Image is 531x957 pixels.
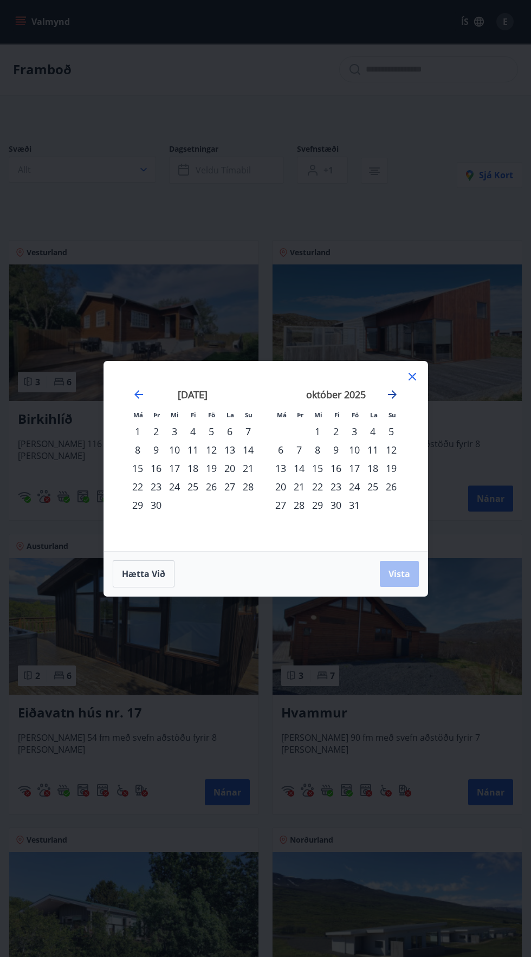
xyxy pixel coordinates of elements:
div: 22 [308,477,327,496]
td: Choose miðvikudagur, 22. október 2025 as your check-in date. It’s available. [308,477,327,496]
div: 5 [382,422,400,441]
div: 24 [165,477,184,496]
div: 1 [128,422,147,441]
div: 8 [128,441,147,459]
td: Choose laugardagur, 13. september 2025 as your check-in date. It’s available. [221,441,239,459]
div: 29 [308,496,327,514]
div: 27 [221,477,239,496]
td: Choose föstudagur, 5. september 2025 as your check-in date. It’s available. [202,422,221,441]
div: 23 [327,477,345,496]
div: 4 [184,422,202,441]
small: Má [133,411,143,419]
td: Choose föstudagur, 12. september 2025 as your check-in date. It’s available. [202,441,221,459]
td: Choose miðvikudagur, 10. september 2025 as your check-in date. It’s available. [165,441,184,459]
small: Fö [208,411,215,419]
td: Choose sunnudagur, 5. október 2025 as your check-in date. It’s available. [382,422,400,441]
div: 25 [364,477,382,496]
small: Þr [153,411,160,419]
div: 10 [165,441,184,459]
div: 1 [308,422,327,441]
td: Choose miðvikudagur, 3. september 2025 as your check-in date. It’s available. [165,422,184,441]
div: Move backward to switch to the previous month. [132,388,145,401]
td: Choose mánudagur, 6. október 2025 as your check-in date. It’s available. [271,441,290,459]
td: Choose þriðjudagur, 14. október 2025 as your check-in date. It’s available. [290,459,308,477]
td: Choose sunnudagur, 21. september 2025 as your check-in date. It’s available. [239,459,257,477]
small: Su [245,411,252,419]
strong: [DATE] [178,388,208,401]
div: 3 [345,422,364,441]
strong: október 2025 [306,388,366,401]
div: 21 [290,477,308,496]
td: Choose miðvikudagur, 29. október 2025 as your check-in date. It’s available. [308,496,327,514]
div: 12 [202,441,221,459]
td: Choose þriðjudagur, 7. október 2025 as your check-in date. It’s available. [290,441,308,459]
td: Choose sunnudagur, 26. október 2025 as your check-in date. It’s available. [382,477,400,496]
div: 15 [128,459,147,477]
td: Choose föstudagur, 3. október 2025 as your check-in date. It’s available. [345,422,364,441]
div: 7 [290,441,308,459]
td: Choose sunnudagur, 19. október 2025 as your check-in date. It’s available. [382,459,400,477]
div: 8 [308,441,327,459]
td: Choose fimmtudagur, 23. október 2025 as your check-in date. It’s available. [327,477,345,496]
div: 5 [202,422,221,441]
div: 14 [239,441,257,459]
small: Fö [352,411,359,419]
div: 26 [382,477,400,496]
td: Choose þriðjudagur, 9. september 2025 as your check-in date. It’s available. [147,441,165,459]
div: 9 [327,441,345,459]
td: Choose fimmtudagur, 4. september 2025 as your check-in date. It’s available. [184,422,202,441]
div: 2 [327,422,345,441]
td: Choose mánudagur, 27. október 2025 as your check-in date. It’s available. [271,496,290,514]
div: 19 [382,459,400,477]
div: 11 [364,441,382,459]
div: 24 [345,477,364,496]
td: Choose sunnudagur, 28. september 2025 as your check-in date. It’s available. [239,477,257,496]
td: Choose föstudagur, 19. september 2025 as your check-in date. It’s available. [202,459,221,477]
small: La [226,411,234,419]
small: Mi [171,411,179,419]
div: 30 [147,496,165,514]
td: Choose mánudagur, 8. september 2025 as your check-in date. It’s available. [128,441,147,459]
td: Choose fimmtudagur, 30. október 2025 as your check-in date. It’s available. [327,496,345,514]
td: Choose föstudagur, 26. september 2025 as your check-in date. It’s available. [202,477,221,496]
td: Choose þriðjudagur, 28. október 2025 as your check-in date. It’s available. [290,496,308,514]
div: 16 [327,459,345,477]
div: 18 [364,459,382,477]
small: Su [388,411,396,419]
div: 6 [271,441,290,459]
td: Choose sunnudagur, 12. október 2025 as your check-in date. It’s available. [382,441,400,459]
div: 28 [239,477,257,496]
td: Choose mánudagur, 13. október 2025 as your check-in date. It’s available. [271,459,290,477]
td: Choose fimmtudagur, 2. október 2025 as your check-in date. It’s available. [327,422,345,441]
div: 15 [308,459,327,477]
td: Choose fimmtudagur, 16. október 2025 as your check-in date. It’s available. [327,459,345,477]
div: 28 [290,496,308,514]
div: 29 [128,496,147,514]
td: Choose miðvikudagur, 8. október 2025 as your check-in date. It’s available. [308,441,327,459]
div: 26 [202,477,221,496]
small: Þr [297,411,303,419]
td: Choose sunnudagur, 14. september 2025 as your check-in date. It’s available. [239,441,257,459]
div: 20 [271,477,290,496]
small: Fi [191,411,196,419]
td: Choose þriðjudagur, 23. september 2025 as your check-in date. It’s available. [147,477,165,496]
td: Choose mánudagur, 29. september 2025 as your check-in date. It’s available. [128,496,147,514]
td: Choose miðvikudagur, 24. september 2025 as your check-in date. It’s available. [165,477,184,496]
div: 20 [221,459,239,477]
div: 11 [184,441,202,459]
td: Choose þriðjudagur, 2. september 2025 as your check-in date. It’s available. [147,422,165,441]
td: Choose laugardagur, 18. október 2025 as your check-in date. It’s available. [364,459,382,477]
td: Choose föstudagur, 24. október 2025 as your check-in date. It’s available. [345,477,364,496]
td: Choose mánudagur, 1. september 2025 as your check-in date. It’s available. [128,422,147,441]
td: Choose miðvikudagur, 15. október 2025 as your check-in date. It’s available. [308,459,327,477]
td: Choose föstudagur, 10. október 2025 as your check-in date. It’s available. [345,441,364,459]
td: Choose mánudagur, 22. september 2025 as your check-in date. It’s available. [128,477,147,496]
span: Hætta við [122,568,165,580]
div: 25 [184,477,202,496]
div: 19 [202,459,221,477]
td: Choose fimmtudagur, 9. október 2025 as your check-in date. It’s available. [327,441,345,459]
div: 4 [364,422,382,441]
td: Choose fimmtudagur, 25. september 2025 as your check-in date. It’s available. [184,477,202,496]
div: 16 [147,459,165,477]
div: 27 [271,496,290,514]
